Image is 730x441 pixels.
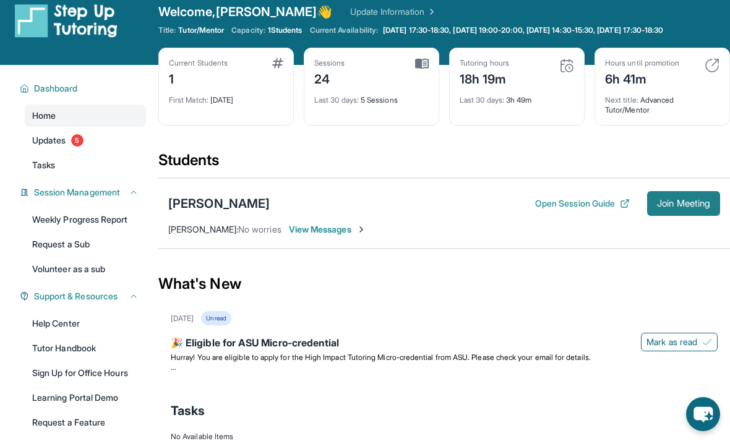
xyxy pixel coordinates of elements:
[605,88,719,115] div: Advanced Tutor/Mentor
[178,25,224,35] span: Tutor/Mentor
[646,336,697,348] span: Mark as read
[171,314,194,323] div: [DATE]
[25,411,146,434] a: Request a Feature
[34,186,120,199] span: Session Management
[559,58,574,73] img: card
[380,25,666,35] a: [DATE] 17:30-18:30, [DATE] 19:00-20:00, [DATE] 14:30-15:30, [DATE] 17:30-18:30
[25,362,146,384] a: Sign Up for Office Hours
[34,290,118,302] span: Support & Resources
[314,68,345,88] div: 24
[238,224,281,234] span: No worries
[314,95,359,105] span: Last 30 days :
[158,25,176,35] span: Title:
[158,150,730,178] div: Students
[460,68,509,88] div: 18h 19m
[169,95,208,105] span: First Match :
[605,58,679,68] div: Hours until promotion
[15,3,118,38] img: logo
[169,88,283,105] div: [DATE]
[424,6,437,18] img: Chevron Right
[605,68,679,88] div: 6h 41m
[702,337,712,347] img: Mark as read
[25,337,146,359] a: Tutor Handbook
[25,387,146,409] a: Learning Portal Demo
[171,335,718,353] div: 🎉 Eligible for ASU Micro-credential
[25,129,146,152] a: Updates5
[25,208,146,231] a: Weekly Progress Report
[705,58,719,73] img: card
[460,95,504,105] span: Last 30 days :
[25,312,146,335] a: Help Center
[272,58,283,68] img: card
[169,58,228,68] div: Current Students
[605,95,638,105] span: Next title :
[158,3,333,20] span: Welcome, [PERSON_NAME] 👋
[460,58,509,68] div: Tutoring hours
[71,134,84,147] span: 5
[289,223,366,236] span: View Messages
[29,82,139,95] button: Dashboard
[169,68,228,88] div: 1
[34,82,78,95] span: Dashboard
[460,88,574,105] div: 3h 49m
[168,195,270,212] div: [PERSON_NAME]
[158,257,730,311] div: What's New
[32,134,66,147] span: Updates
[171,402,205,419] span: Tasks
[29,186,139,199] button: Session Management
[657,200,710,207] span: Join Meeting
[415,58,429,69] img: card
[25,105,146,127] a: Home
[171,353,591,362] span: Hurray! You are eligible to apply for the High Impact Tutoring Micro-credential from ASU. Please ...
[350,6,437,18] a: Update Information
[25,233,146,255] a: Request a Sub
[314,58,345,68] div: Sessions
[32,109,56,122] span: Home
[25,154,146,176] a: Tasks
[168,224,238,234] span: [PERSON_NAME] :
[383,25,663,35] span: [DATE] 17:30-18:30, [DATE] 19:00-20:00, [DATE] 14:30-15:30, [DATE] 17:30-18:30
[647,191,720,216] button: Join Meeting
[535,197,630,210] button: Open Session Guide
[201,311,231,325] div: Unread
[686,397,720,431] button: chat-button
[641,333,718,351] button: Mark as read
[231,25,265,35] span: Capacity:
[25,258,146,280] a: Volunteer as a sub
[356,225,366,234] img: Chevron-Right
[310,25,378,35] span: Current Availability:
[29,290,139,302] button: Support & Resources
[268,25,303,35] span: 1 Students
[32,159,55,171] span: Tasks
[314,88,429,105] div: 5 Sessions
